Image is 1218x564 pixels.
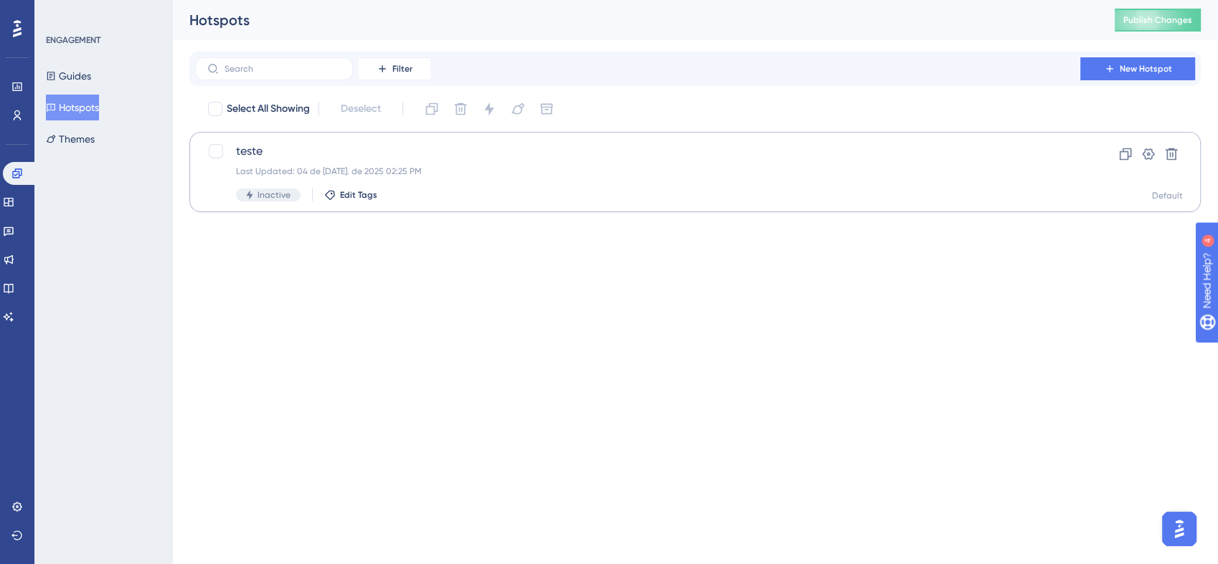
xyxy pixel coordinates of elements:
div: Hotspots [189,10,1079,30]
span: Filter [392,63,412,75]
span: Deselect [341,100,381,118]
div: ENGAGEMENT [46,34,100,46]
button: Filter [359,57,430,80]
button: Publish Changes [1115,9,1201,32]
button: Edit Tags [324,189,377,201]
div: Default [1152,190,1183,201]
span: Select All Showing [227,100,310,118]
input: Search [225,64,341,74]
span: New Hotspot [1120,63,1172,75]
button: Guides [46,63,91,89]
div: Last Updated: 04 de [DATE]. de 2025 02:25 PM [236,166,1039,177]
button: Themes [46,126,95,152]
iframe: UserGuiding AI Assistant Launcher [1158,507,1201,550]
button: Hotspots [46,95,99,120]
span: teste [236,143,1039,160]
span: Edit Tags [340,189,377,201]
span: Need Help? [34,4,90,21]
span: Publish Changes [1123,14,1192,26]
button: Deselect [328,96,394,122]
button: New Hotspot [1080,57,1195,80]
span: Inactive [258,189,291,201]
div: 4 [100,7,104,19]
